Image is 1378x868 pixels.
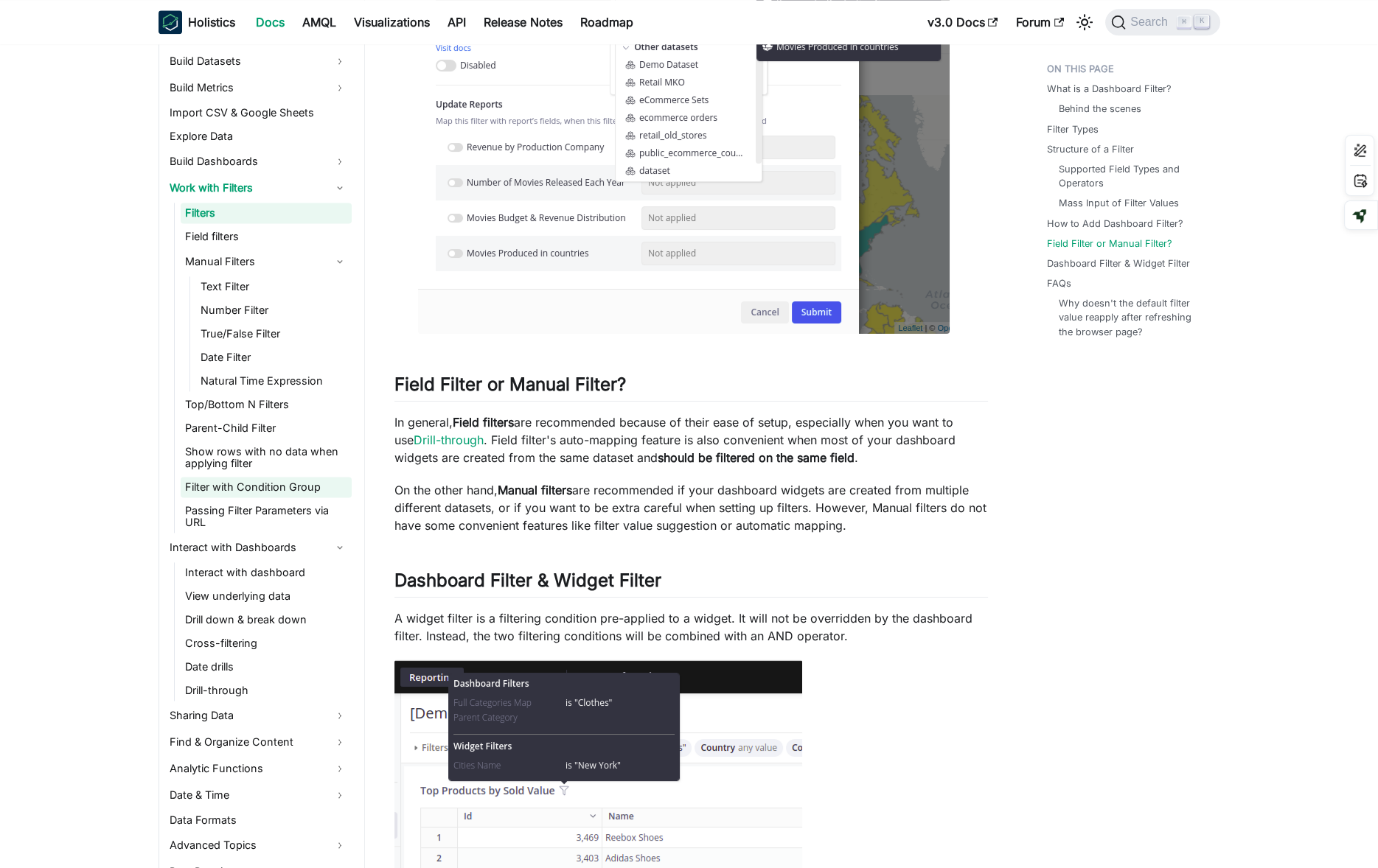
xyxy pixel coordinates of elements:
a: View underlying data [181,586,352,606]
a: Number Filter [196,300,352,321]
a: Import CSV & Google Sheets [165,102,352,123]
a: Parent-Child Filter [181,418,352,438]
a: Interact with dashboard [181,562,352,583]
a: Top/Bottom N Filters [181,394,352,415]
a: Build Dashboards [165,150,352,173]
p: On the other hand, are recommended if your dashboard widgets are created from multiple different ... [394,481,988,534]
kbd: ⌘ [1177,15,1191,29]
a: Date drills [181,657,352,677]
a: Docs [247,10,293,34]
a: HolisticsHolistics [159,10,235,34]
a: Mass Input of Filter Values [1059,196,1179,210]
a: Interact with Dashboards [165,536,352,559]
a: Advanced Topics [165,833,352,857]
a: Drill-through [414,433,484,447]
a: Sharing Data [165,704,352,727]
a: Cross-filtering [181,633,352,654]
a: Field filters [181,226,352,247]
a: Filter with Condition Group [181,477,352,497]
a: Roadmap [571,10,642,34]
p: A widget filter is a filtering condition pre-applied to a widget. It will not be overridden by th... [394,609,988,645]
a: Release Notes [475,10,571,34]
a: Work with Filters [165,176,352,200]
h2: Field Filter or Manual Filter? [394,374,988,402]
button: Switch between dark and light mode (currently light mode) [1073,10,1096,34]
a: Data Formats [165,810,352,830]
a: Filters [181,203,352,223]
a: Forum [1007,10,1073,34]
a: Manual Filters [181,250,352,273]
strong: should be filtered on the same field [658,450,855,465]
a: Explore Data [165,126,352,147]
a: Filter Types [1047,122,1099,136]
a: What is a Dashboard Filter? [1047,82,1172,96]
b: Holistics [188,13,235,31]
a: Show rows with no data when applying filter [181,441,352,474]
strong: Manual filters [498,483,572,497]
a: Build Datasets [165,49,352,73]
a: Date Filter [196,347,352,368]
a: API [439,10,475,34]
a: v3.0 Docs [919,10,1007,34]
nav: Docs sidebar [144,44,365,868]
a: AMQL [293,10,345,34]
a: Behind the scenes [1059,102,1141,116]
a: Drill-through [181,680,352,701]
a: Field Filter or Manual Filter? [1047,237,1172,251]
a: Build Metrics [165,76,352,99]
a: Supported Field Types and Operators [1059,162,1205,190]
a: Text Filter [196,276,352,297]
a: Why doesn't the default filter value reapply after refreshing the browser page? [1059,296,1205,339]
a: FAQs [1047,276,1071,290]
a: Structure of a Filter [1047,142,1134,156]
span: Search [1126,15,1177,29]
a: True/False Filter [196,323,352,344]
a: Natural Time Expression [196,371,352,391]
a: How to Add Dashboard Filter? [1047,217,1183,231]
a: Find & Organize Content [165,730,352,754]
a: Drill down & break down [181,609,352,630]
img: Holistics [159,10,182,34]
a: Passing Filter Parameters via URL [181,500,352,533]
a: Analytic Functions [165,757,352,780]
a: Date & Time [165,783,352,807]
p: In general, are recommended because of their ease of setup, especially when you want to use . Fie... [394,413,988,466]
button: Search (Command+K) [1105,9,1219,35]
a: Dashboard Filter & Widget Filter [1047,256,1190,270]
strong: Field filters [453,415,514,430]
kbd: K [1194,15,1209,28]
h2: Dashboard Filter & Widget Filter [394,570,988,598]
a: Visualizations [345,10,439,34]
